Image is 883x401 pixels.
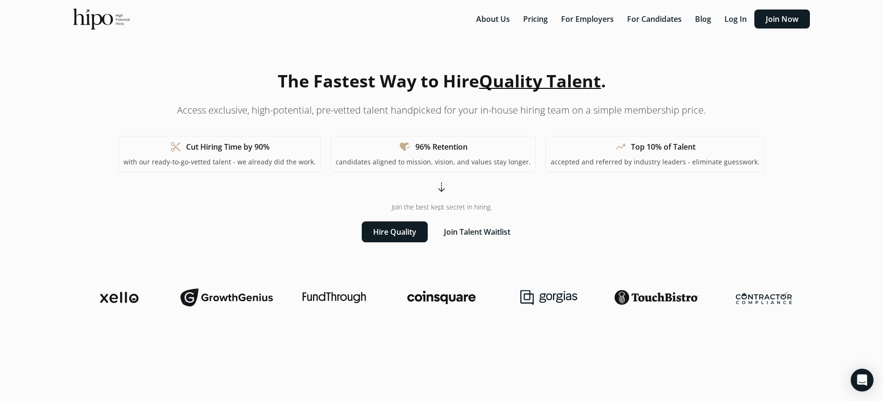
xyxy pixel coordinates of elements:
[719,10,752,29] button: Log In
[614,290,699,305] img: touchbistro-logo
[520,290,577,305] img: gorgias-logo
[621,10,687,29] button: For Candidates
[362,221,428,242] button: Hire Quality
[689,10,717,29] button: Blog
[479,69,601,93] span: Quality Talent
[621,14,689,24] a: For Candidates
[517,14,555,24] a: Pricing
[470,10,516,29] button: About Us
[555,14,621,24] a: For Employers
[436,181,447,193] span: arrow_cool_down
[415,141,468,153] h1: 96% Retention
[631,141,695,153] h1: Top 10% of Talent
[754,14,810,24] a: Join Now
[754,10,810,29] button: Join Now
[407,291,476,304] img: coinsquare-logo
[719,14,754,24] a: Log In
[278,68,606,94] h1: The Fastest Way to Hire .
[170,141,181,153] span: content_cut
[336,157,531,167] p: candidates aligned to mission, vision, and values stay longer.
[302,292,366,303] img: fundthrough-logo
[615,141,626,153] span: trending_up
[555,10,620,29] button: For Employers
[736,291,792,304] img: contractor-compliance-logo
[177,104,706,117] p: Access exclusive, high-potential, pre-vetted talent handpicked for your in-house hiring team on a...
[399,141,411,153] span: heart_check
[851,369,874,391] div: Open Intercom Messenger
[689,14,719,24] a: Blog
[470,14,517,24] a: About Us
[517,10,554,29] button: Pricing
[100,292,139,303] img: xello-logo
[551,157,760,167] p: accepted and referred by industry leaders - eliminate guesswork.
[180,288,272,307] img: growthgenius-logo
[432,221,522,242] button: Join Talent Waitlist
[73,9,130,29] img: official-logo
[186,141,270,153] h1: Cut Hiring Time by 90%
[123,157,316,167] p: with our ready-to-go-vetted talent - we already did the work.
[392,202,492,212] span: Join the best kept secret in hiring.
